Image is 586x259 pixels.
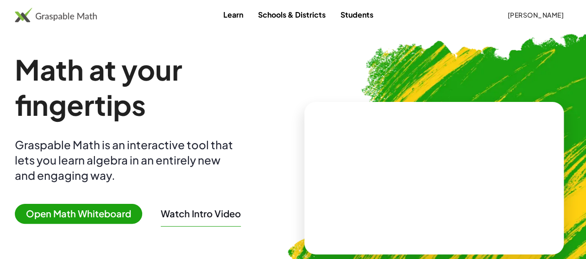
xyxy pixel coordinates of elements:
[500,6,571,23] button: [PERSON_NAME]
[507,11,564,19] span: [PERSON_NAME]
[15,204,142,224] span: Open Math Whiteboard
[15,137,237,183] div: Graspable Math is an interactive tool that lets you learn algebra in an entirely new and engaging...
[15,209,150,219] a: Open Math Whiteboard
[365,143,504,213] video: What is this? This is dynamic math notation. Dynamic math notation plays a central role in how Gr...
[216,6,251,23] a: Learn
[15,52,290,122] h1: Math at your fingertips
[333,6,381,23] a: Students
[161,208,241,220] button: Watch Intro Video
[251,6,333,23] a: Schools & Districts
